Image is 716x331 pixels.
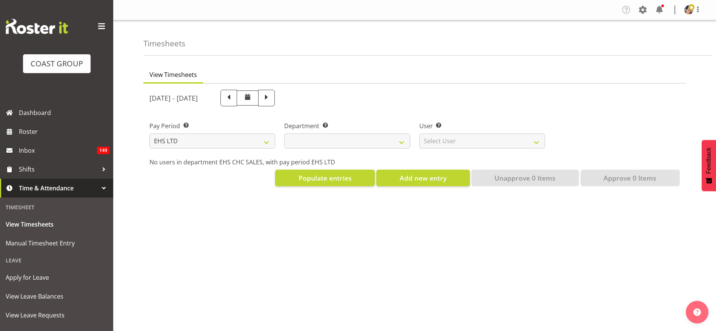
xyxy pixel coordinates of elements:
[6,238,108,249] span: Manual Timesheet Entry
[2,199,111,215] div: Timesheet
[419,121,545,130] label: User
[19,126,109,137] span: Roster
[6,19,68,34] img: Rosterit website logo
[19,145,97,156] span: Inbox
[604,173,656,183] span: Approve 0 Items
[2,253,111,268] div: Leave
[143,39,185,48] h4: Timesheets
[6,310,108,321] span: View Leave Requests
[2,215,111,234] a: View Timesheets
[97,147,109,154] span: 149
[149,70,197,79] span: View Timesheets
[149,94,198,102] h5: [DATE] - [DATE]
[284,121,410,130] label: Department
[6,291,108,302] span: View Leave Balances
[19,107,109,118] span: Dashboard
[19,164,98,175] span: Shifts
[2,306,111,325] a: View Leave Requests
[299,173,352,183] span: Populate entries
[376,170,470,186] button: Add new entry
[580,170,680,186] button: Approve 0 Items
[149,158,680,167] p: No users in department EHS CHC SALES, with pay period EHS LTD
[702,140,716,191] button: Feedback - Show survey
[705,147,712,174] span: Feedback
[31,58,83,69] div: COAST GROUP
[149,121,275,130] label: Pay Period
[6,219,108,230] span: View Timesheets
[2,287,111,306] a: View Leave Balances
[6,272,108,283] span: Apply for Leave
[2,268,111,287] a: Apply for Leave
[693,308,701,316] img: help-xxl-2.png
[471,170,579,186] button: Unapprove 0 Items
[494,173,556,183] span: Unapprove 0 Items
[684,5,693,14] img: nicola-ransome074dfacac28780df25dcaf637c6ea5be.png
[275,170,375,186] button: Populate entries
[19,182,98,194] span: Time & Attendance
[400,173,447,183] span: Add new entry
[2,234,111,253] a: Manual Timesheet Entry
